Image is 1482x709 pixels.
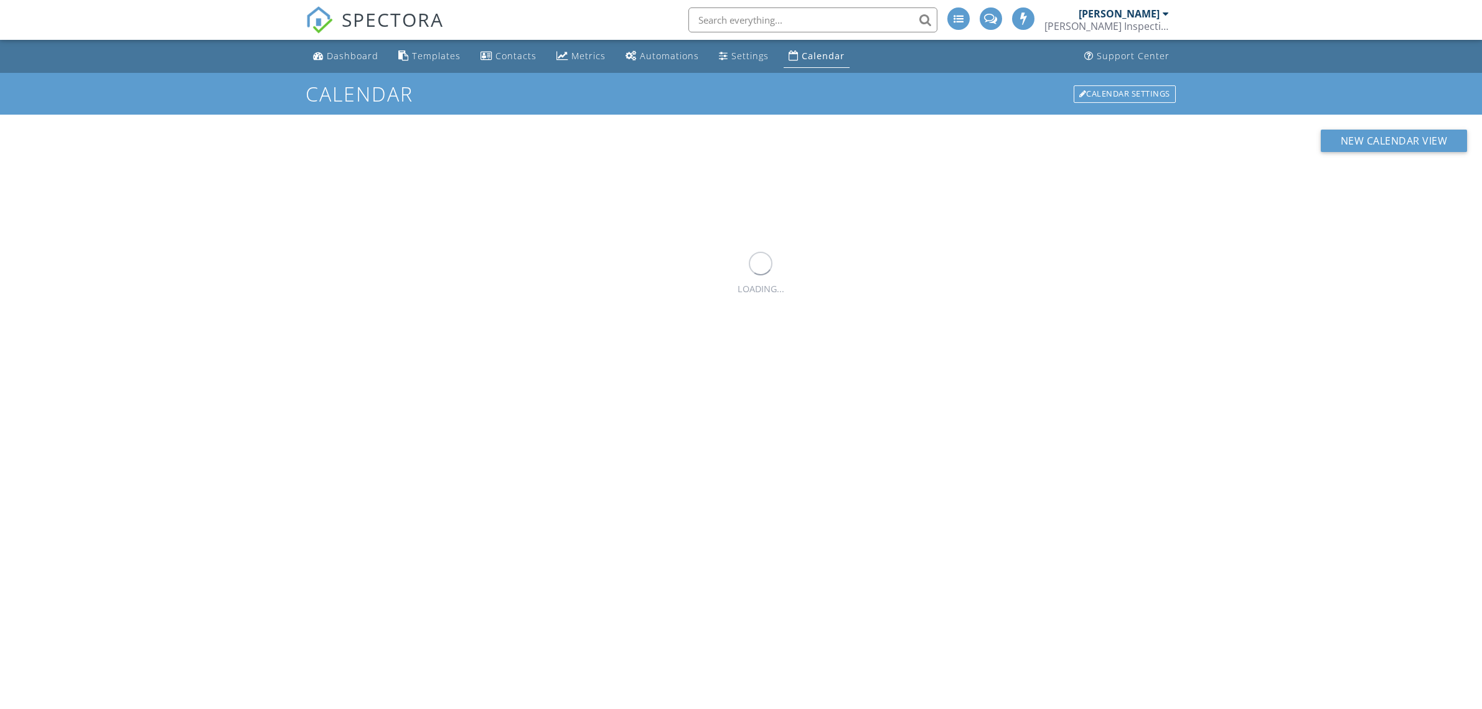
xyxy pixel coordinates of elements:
div: Automations [640,50,699,62]
a: Templates [393,45,466,68]
a: Metrics [551,45,611,68]
a: Calendar [784,45,850,68]
a: Contacts [476,45,542,68]
div: McNamara Inspections [1044,20,1169,32]
a: SPECTORA [306,17,444,43]
div: Calendar Settings [1074,85,1176,103]
div: Settings [731,50,769,62]
div: Support Center [1097,50,1170,62]
span: SPECTORA [342,6,444,32]
a: Calendar Settings [1072,84,1177,104]
div: Calendar [802,50,845,62]
div: Metrics [571,50,606,62]
a: Settings [714,45,774,68]
div: Templates [412,50,461,62]
div: LOADING... [738,282,784,296]
a: Automations (Advanced) [621,45,704,68]
a: Support Center [1079,45,1175,68]
input: Search everything... [688,7,937,32]
h1: Calendar [306,83,1177,105]
div: Dashboard [327,50,378,62]
div: [PERSON_NAME] [1079,7,1160,20]
div: Contacts [495,50,537,62]
button: New Calendar View [1321,130,1468,152]
a: Dashboard [308,45,383,68]
img: The Best Home Inspection Software - Spectora [306,6,333,34]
